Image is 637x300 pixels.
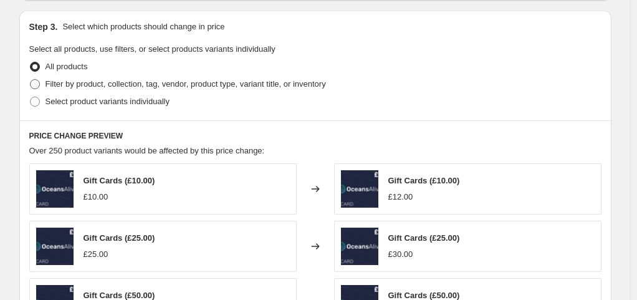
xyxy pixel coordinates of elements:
[36,228,74,265] img: oceans-alive-gift-cards-100-00-gift-cards-28352221282413_80x.png
[388,248,413,261] div: £30.00
[388,176,460,185] span: Gift Cards (£10.00)
[84,248,108,261] div: £25.00
[84,191,108,203] div: £10.00
[36,170,74,208] img: oceans-alive-gift-cards-100-00-gift-cards-28352221282413_80x.png
[84,291,155,300] span: Gift Cards (£50.00)
[29,44,275,54] span: Select all products, use filters, or select products variants individually
[45,79,326,89] span: Filter by product, collection, tag, vendor, product type, variant title, or inventory
[388,191,413,203] div: £12.00
[62,21,224,33] p: Select which products should change in price
[84,176,155,185] span: Gift Cards (£10.00)
[29,21,58,33] h2: Step 3.
[388,233,460,243] span: Gift Cards (£25.00)
[341,170,378,208] img: oceans-alive-gift-cards-100-00-gift-cards-28352221282413_80x.png
[341,228,378,265] img: oceans-alive-gift-cards-100-00-gift-cards-28352221282413_80x.png
[388,291,460,300] span: Gift Cards (£50.00)
[45,97,170,106] span: Select product variants individually
[84,233,155,243] span: Gift Cards (£25.00)
[29,146,265,155] span: Over 250 product variants would be affected by this price change:
[29,131,601,141] h6: PRICE CHANGE PREVIEW
[45,62,88,71] span: All products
